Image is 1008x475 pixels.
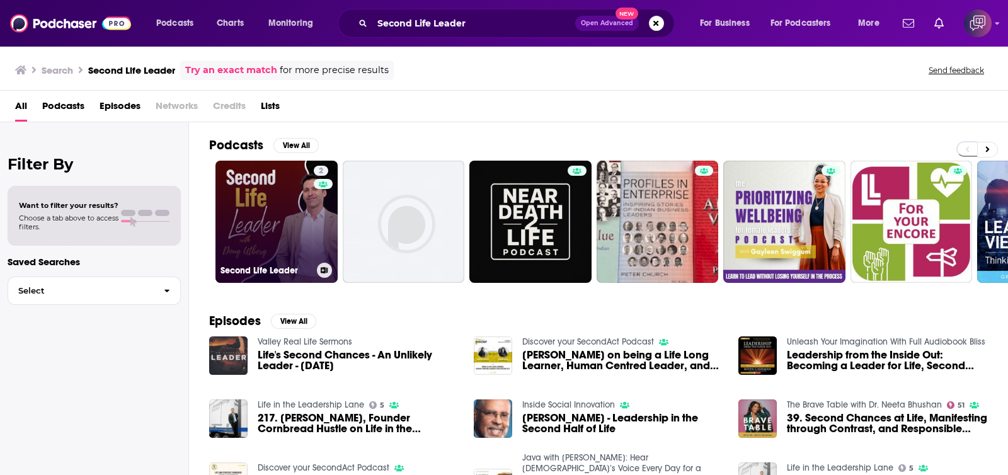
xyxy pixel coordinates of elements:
a: 39. Second Chances at Life, Manifesting through Contrast, and Responsible Leadership with Jenna P... [787,413,988,434]
img: 217. Cheri Garcia, Founder Cornbread Hustle on Life in the Leadership Lane – Second Chances! [209,399,248,438]
span: Credits [213,96,246,122]
a: All [15,96,27,122]
button: open menu [147,13,210,33]
h3: Second Life Leader [88,64,175,76]
span: 39. Second Chances at Life, Manifesting through Contrast, and Responsible Leadership with [PERSON... [787,413,988,434]
img: User Profile [964,9,992,37]
span: Logged in as corioliscompany [964,9,992,37]
a: Leadership from the Inside Out: Becoming a Leader for Life, Second Edition, Revised and Expanded ... [787,350,988,371]
button: open menu [849,13,895,33]
span: Podcasts [156,14,193,32]
a: 2Second Life Leader [215,161,338,283]
span: For Podcasters [770,14,831,32]
button: View All [271,314,316,329]
a: EpisodesView All [209,313,316,329]
a: Lists [261,96,280,122]
a: Life in the Leadership Lane [787,462,893,473]
h2: Filter By [8,155,181,173]
span: Charts [217,14,244,32]
a: Discover your SecondAct Podcast [258,462,389,473]
span: Life's Second Chances - An Unlikely Leader - [DATE] [258,350,459,371]
a: 5 [898,464,914,472]
h2: Podcasts [209,137,263,153]
h3: Search [42,64,73,76]
a: Discover your SecondAct Podcast [522,336,654,347]
a: PodcastsView All [209,137,319,153]
img: Life's Second Chances - An Unlikely Leader - 10-28-2018 [209,336,248,375]
a: Inside Social Innovation [522,399,615,410]
p: Saved Searches [8,256,181,268]
button: View All [273,138,319,153]
a: Try an exact match [185,63,277,77]
span: for more precise results [280,63,389,77]
img: Podchaser - Follow, Share and Rate Podcasts [10,11,131,35]
a: Deepti Dang on being a Life Long Learner, Human Centred Leader, and her Second Act | Discover you... [522,350,723,371]
span: 5 [380,403,384,408]
a: James A. Joseph - Leadership in the Second Half of Life [522,413,723,434]
div: Search podcasts, credits, & more... [350,9,687,38]
a: Episodes [100,96,140,122]
a: Show notifications dropdown [898,13,919,34]
button: Open AdvancedNew [575,16,639,31]
a: Charts [209,13,251,33]
a: 5 [369,401,385,409]
span: Monitoring [268,14,313,32]
span: Want to filter your results? [19,201,118,210]
h2: Episodes [209,313,261,329]
img: James A. Joseph - Leadership in the Second Half of Life [474,399,512,438]
span: New [616,8,638,20]
a: Unleash Your Imagination With Full Audiobook Bliss [787,336,985,347]
span: Networks [156,96,198,122]
span: Select [8,287,154,295]
span: Choose a tab above to access filters. [19,214,118,231]
span: 217. [PERSON_NAME], Founder Cornbread Hustle on Life in the Leadership Lane – Second Chances! [258,413,459,434]
span: 5 [909,466,913,471]
a: 51 [947,401,965,409]
a: Life's Second Chances - An Unlikely Leader - 10-28-2018 [258,350,459,371]
button: Select [8,277,181,305]
img: Leadership from the Inside Out: Becoming a Leader for Life, Second Edition, Revised and Expanded ... [738,336,777,375]
a: Life in the Leadership Lane [258,399,364,410]
button: Show profile menu [964,9,992,37]
h3: Second Life Leader [220,265,312,276]
a: 217. Cheri Garcia, Founder Cornbread Hustle on Life in the Leadership Lane – Second Chances! [258,413,459,434]
span: 51 [958,403,965,408]
img: Deepti Dang on being a Life Long Learner, Human Centred Leader, and her Second Act | Discover you... [474,336,512,375]
span: [PERSON_NAME] - Leadership in the Second Half of Life [522,413,723,434]
span: 2 [319,165,323,178]
button: open menu [260,13,329,33]
input: Search podcasts, credits, & more... [372,13,575,33]
button: open menu [762,13,849,33]
span: Open Advanced [581,20,633,26]
span: More [858,14,879,32]
a: The Brave Table with Dr. Neeta Bhushan [787,399,942,410]
a: Podcasts [42,96,84,122]
span: For Business [700,14,750,32]
img: 39. Second Chances at Life, Manifesting through Contrast, and Responsible Leadership with Jenna P... [738,399,777,438]
a: Valley Real Life Sermons [258,336,352,347]
button: open menu [691,13,765,33]
span: [PERSON_NAME] on being a Life Long Learner, Human Centred Leader, and her Second Act | Discover y... [522,350,723,371]
button: Send feedback [925,65,988,76]
a: 2 [314,166,328,176]
a: Show notifications dropdown [929,13,949,34]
